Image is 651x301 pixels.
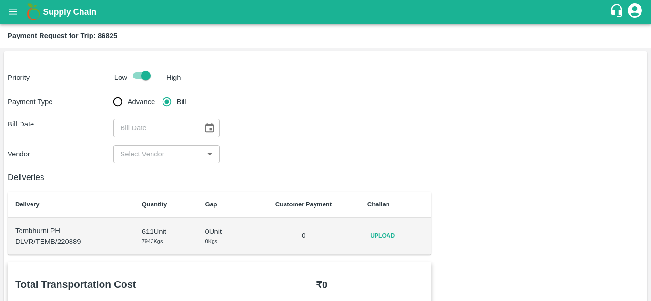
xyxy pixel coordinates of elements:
[205,201,217,208] b: Gap
[610,3,626,20] div: customer-support
[142,226,190,237] p: 611 Unit
[367,229,398,243] span: Upload
[15,201,40,208] b: Delivery
[8,72,111,83] p: Priority
[177,97,186,107] span: Bill
[205,226,239,237] p: 0 Unit
[205,238,217,244] span: 0 Kgs
[142,201,167,208] b: Quantity
[128,97,155,107] span: Advance
[116,148,201,160] input: Select Vendor
[367,201,390,208] b: Challan
[8,119,113,129] p: Bill Date
[43,7,96,17] b: Supply Chain
[15,236,127,247] p: DLVR/TEMB/220889
[24,2,43,21] img: logo
[275,201,332,208] b: Customer Payment
[203,148,216,160] button: Open
[142,238,163,244] span: 7943 Kgs
[316,280,327,290] b: ₹ 0
[43,5,610,19] a: Supply Chain
[8,171,431,184] h6: Deliveries
[8,149,113,159] p: Vendor
[8,97,113,107] p: Payment Type
[15,225,127,236] p: Tembhurni PH
[114,72,127,83] p: Low
[200,119,218,137] button: Choose date
[15,279,136,290] b: Total Transportation Cost
[626,2,643,22] div: account of current user
[8,32,117,39] b: Payment Request for Trip: 86825
[247,218,360,255] td: 0
[166,72,181,83] p: High
[113,119,196,137] input: Bill Date
[2,1,24,23] button: open drawer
